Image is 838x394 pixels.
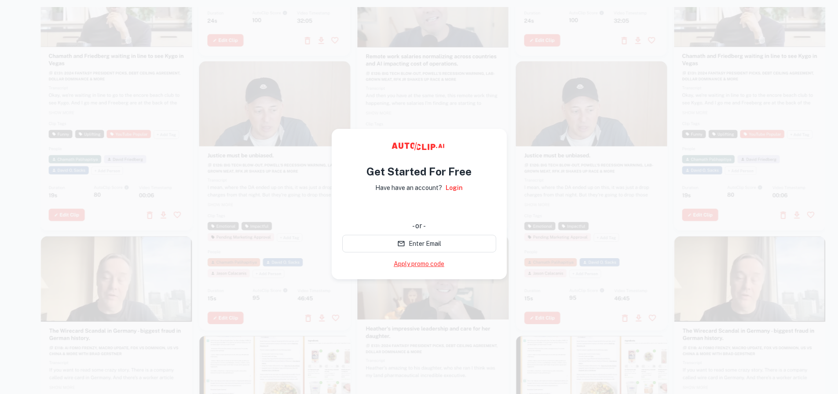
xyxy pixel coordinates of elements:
div: - or - [342,221,496,231]
a: Login [446,183,463,193]
p: Have have an account? [375,183,442,193]
h4: Get Started For Free [366,164,472,179]
iframe: “使用 Google 账号登录”按钮 [338,199,501,218]
a: Apply promo code [394,259,444,269]
button: Enter Email [342,235,496,252]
